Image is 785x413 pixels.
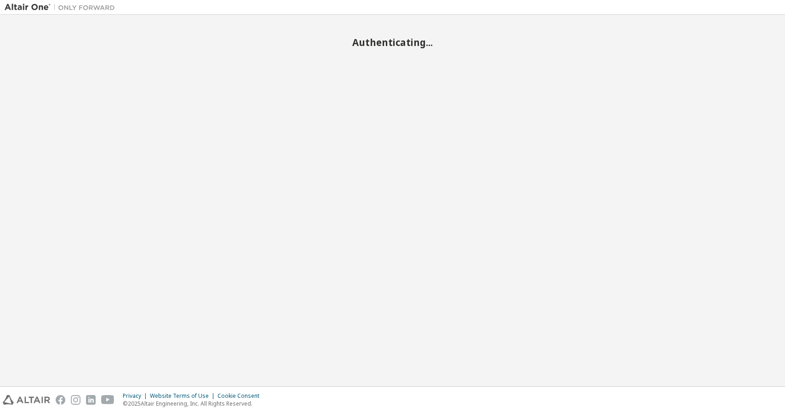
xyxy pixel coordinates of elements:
[5,3,120,12] img: Altair One
[218,392,265,400] div: Cookie Consent
[3,395,50,405] img: altair_logo.svg
[101,395,115,405] img: youtube.svg
[86,395,96,405] img: linkedin.svg
[123,392,150,400] div: Privacy
[71,395,80,405] img: instagram.svg
[5,36,780,48] h2: Authenticating...
[150,392,218,400] div: Website Terms of Use
[56,395,65,405] img: facebook.svg
[123,400,265,407] p: © 2025 Altair Engineering, Inc. All Rights Reserved.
